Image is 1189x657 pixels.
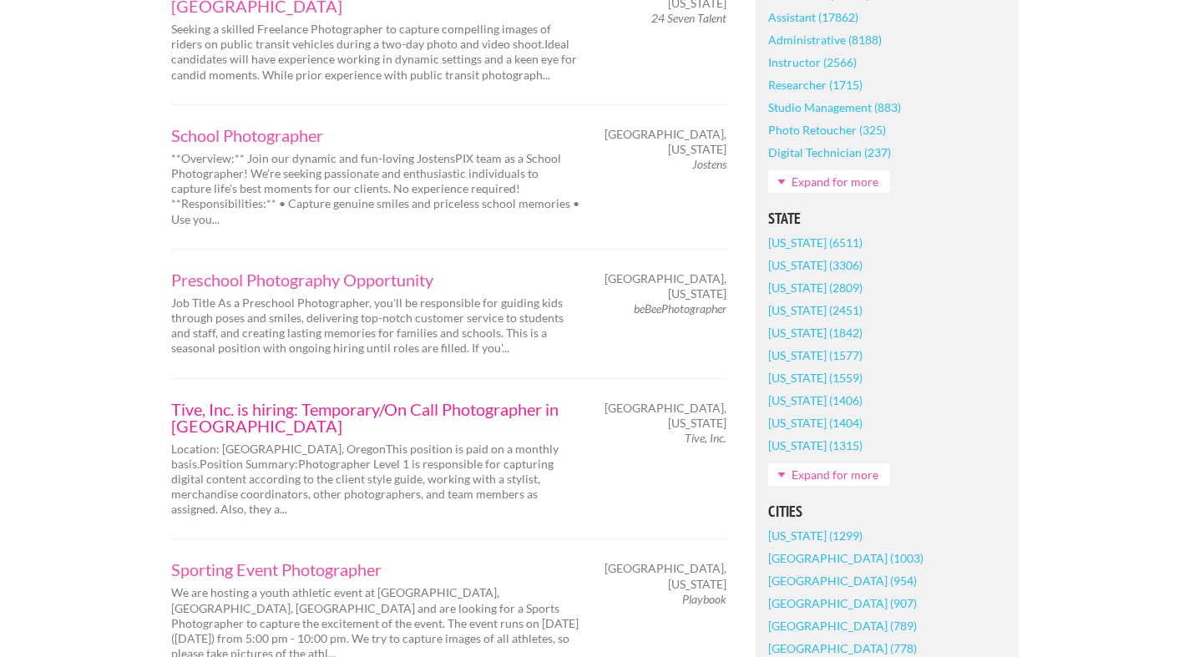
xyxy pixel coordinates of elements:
h5: State [768,211,1006,226]
a: Instructor (2566) [768,51,857,73]
a: [US_STATE] (6511) [768,231,863,254]
span: [GEOGRAPHIC_DATA], [US_STATE] [605,401,726,431]
a: Sporting Event Photographer [171,561,580,578]
a: Researcher (1715) [768,73,863,96]
a: [US_STATE] (1406) [768,389,863,412]
a: [US_STATE] (1842) [768,321,863,344]
em: Tive, Inc. [685,431,726,445]
em: Jostens [692,157,726,171]
p: Location: [GEOGRAPHIC_DATA], OregonThis position is paid on a monthly basis.Position Summary:Phot... [171,442,580,518]
em: beBeePhotographer [634,301,726,316]
span: [GEOGRAPHIC_DATA], [US_STATE] [605,561,726,591]
h5: Cities [768,504,1006,519]
a: Digital Technician (237) [768,141,891,164]
a: Preschool Photography Opportunity [171,271,580,288]
a: Tive, Inc. is hiring: Temporary/On Call Photographer in [GEOGRAPHIC_DATA] [171,401,580,434]
a: [US_STATE] (3306) [768,254,863,276]
a: [US_STATE] (1559) [768,366,863,389]
em: 24 Seven Talent [651,11,726,25]
a: [US_STATE] (1299) [768,524,863,547]
a: [US_STATE] (1315) [768,434,863,457]
a: Studio Management (883) [768,96,901,119]
span: [GEOGRAPHIC_DATA], [US_STATE] [605,271,726,301]
a: [GEOGRAPHIC_DATA] (1003) [768,547,923,569]
a: Assistant (17862) [768,6,858,28]
a: Administrative (8188) [768,28,882,51]
a: [GEOGRAPHIC_DATA] (789) [768,614,917,637]
p: Seeking a skilled Freelance Photographer to capture compelling images of riders on public transit... [171,22,580,83]
a: [US_STATE] (2809) [768,276,863,299]
a: [GEOGRAPHIC_DATA] (954) [768,569,917,592]
a: Expand for more [768,463,890,486]
a: School Photographer [171,127,580,144]
p: **Overview:** Join our dynamic and fun-loving JostensPIX team as a School Photographer! We're see... [171,151,580,227]
a: [US_STATE] (1577) [768,344,863,366]
a: [GEOGRAPHIC_DATA] (907) [768,592,917,614]
span: [GEOGRAPHIC_DATA], [US_STATE] [605,127,726,157]
a: [US_STATE] (2451) [768,299,863,321]
a: Photo Retoucher (325) [768,119,886,141]
em: Playbook [682,592,726,606]
a: [US_STATE] (1404) [768,412,863,434]
p: Job Title As a Preschool Photographer, you'll be responsible for guiding kids through poses and s... [171,296,580,356]
a: Expand for more [768,170,890,193]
